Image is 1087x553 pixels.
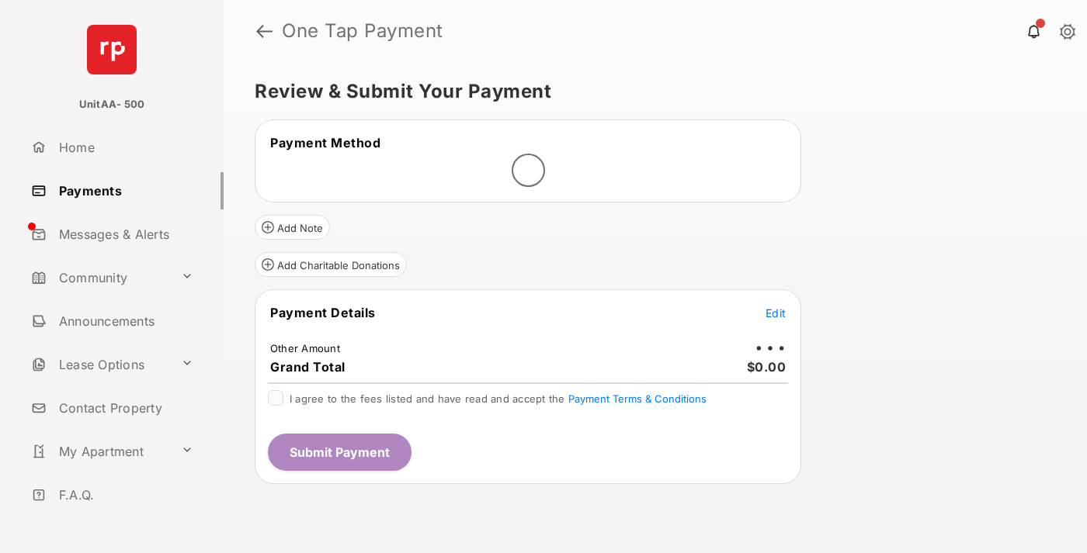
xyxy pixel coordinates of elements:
[255,215,330,240] button: Add Note
[87,25,137,74] img: svg+xml;base64,PHN2ZyB4bWxucz0iaHR0cDovL3d3dy53My5vcmcvMjAwMC9zdmciIHdpZHRoPSI2NCIgaGVpZ2h0PSI2NC...
[766,305,786,320] button: Edit
[25,302,224,340] a: Announcements
[25,216,224,253] a: Messages & Alerts
[25,129,224,166] a: Home
[568,392,707,405] button: I agree to the fees listed and have read and accept the
[25,259,175,296] a: Community
[268,434,412,471] button: Submit Payment
[255,82,1044,101] h5: Review & Submit Your Payment
[25,476,224,513] a: F.A.Q.
[270,135,380,150] span: Payment Method
[282,22,443,40] strong: One Tap Payment
[269,341,341,355] td: Other Amount
[270,359,346,375] span: Grand Total
[25,389,224,427] a: Contact Property
[270,305,376,320] span: Payment Details
[25,346,175,383] a: Lease Options
[25,433,175,470] a: My Apartment
[766,306,786,320] span: Edit
[79,97,145,112] p: UnitAA- 500
[290,392,707,405] span: I agree to the fees listed and have read and accept the
[255,252,407,277] button: Add Charitable Donations
[25,172,224,209] a: Payments
[747,359,787,375] span: $0.00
